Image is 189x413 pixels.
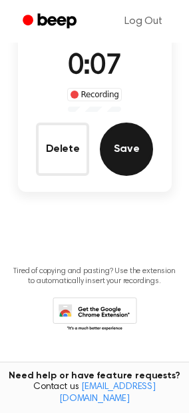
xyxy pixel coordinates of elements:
span: Contact us [8,382,181,405]
p: Tired of copying and pasting? Use the extension to automatically insert your recordings. [11,266,178,286]
div: Recording [67,88,122,101]
a: [EMAIL_ADDRESS][DOMAIN_NAME] [59,382,156,404]
span: 0:07 [68,53,121,81]
a: Log Out [111,5,176,37]
button: Save Audio Record [100,123,153,176]
button: Delete Audio Record [36,123,89,176]
a: Beep [13,9,89,35]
